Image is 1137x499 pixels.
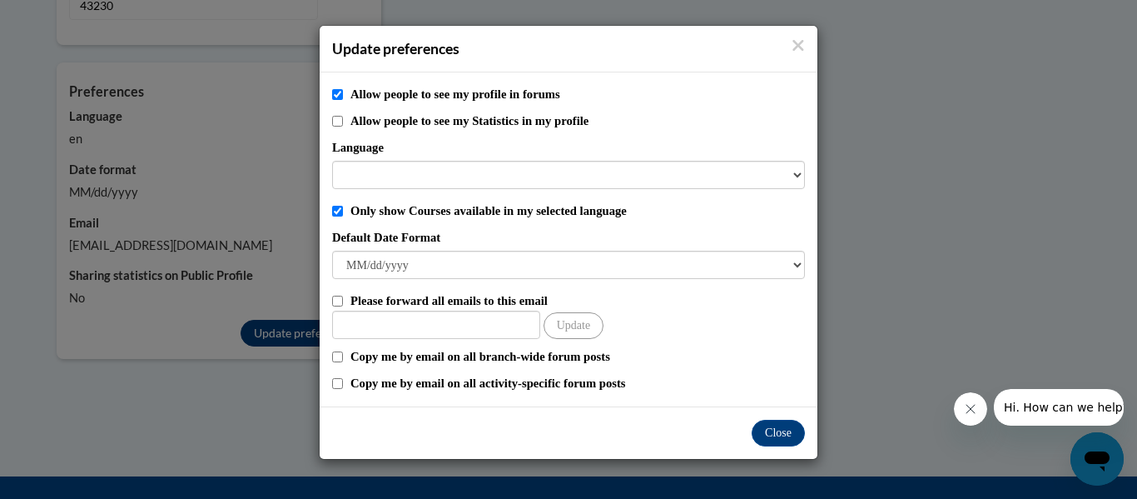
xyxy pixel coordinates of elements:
[332,138,805,157] label: Language
[350,202,805,220] label: Only show Courses available in my selected language
[350,112,805,130] label: Allow people to see my Statistics in my profile
[350,292,805,310] label: Please forward all emails to this email
[954,392,987,426] iframe: Close message
[350,347,805,366] label: Copy me by email on all branch-wide forum posts
[350,85,805,103] label: Allow people to see my profile in forums
[332,228,805,247] label: Default Date Format
[332,311,540,339] input: Other Email
[10,12,135,25] span: Hi. How can we help?
[994,389,1124,426] iframe: Message from company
